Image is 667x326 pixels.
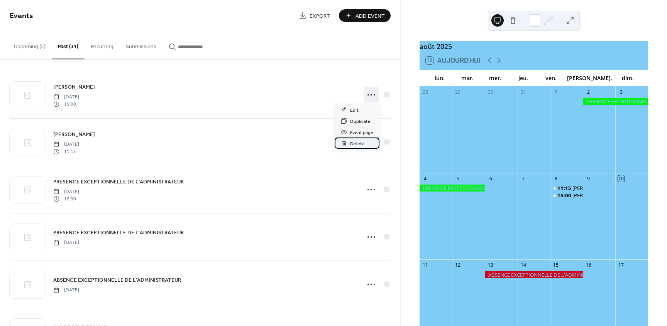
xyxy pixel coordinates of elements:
[53,177,184,186] a: PRESENCE EXCEPTIONNELLE DE L'ADMINISTRATEUR
[454,70,481,86] div: mar.
[614,70,642,86] div: dim.
[52,31,85,59] button: Past (31)
[583,98,648,105] div: PRESENCE EXCEPTIONNELLE DE L'ADMINISTRATEUR
[53,239,79,246] span: [DATE]
[53,94,79,101] span: [DATE]
[585,175,592,182] div: 9
[488,262,494,269] div: 13
[520,262,526,269] div: 14
[557,185,572,192] span: 11:15
[420,185,485,192] div: PRESENCE EXCEPTIONNELLE DE L'ADMINISTRATEUR
[422,262,428,269] div: 11
[488,89,494,95] div: 30
[422,89,428,95] div: 28
[455,262,461,269] div: 12
[572,192,611,199] div: [PERSON_NAME]
[120,31,163,59] button: Submissions
[420,41,648,51] div: août 2025
[585,262,592,269] div: 16
[53,131,95,139] span: [PERSON_NAME]
[553,262,559,269] div: 15
[481,70,509,86] div: mer.
[53,276,181,284] a: ABSENCE EXCEPTIONNELLE DE L'ADMINISTRATEUR
[53,195,79,202] span: 12:00
[53,178,184,186] span: PRESENCE EXCEPTIONNELLE DE L'ADMINISTRATEUR
[293,9,336,22] a: Export
[520,89,526,95] div: 31
[10,8,33,24] span: Events
[53,130,95,139] a: [PERSON_NAME]
[565,70,614,86] div: [PERSON_NAME].
[509,70,537,86] div: jeu.
[488,175,494,182] div: 6
[422,175,428,182] div: 4
[455,89,461,95] div: 29
[53,101,79,108] span: 15:00
[53,287,79,294] span: [DATE]
[350,118,371,126] span: Duplicate
[350,129,373,137] span: Event page
[350,106,359,114] span: Edit
[455,175,461,182] div: 5
[356,12,385,20] span: Add Event
[618,175,625,182] div: 10
[53,276,181,284] span: ABSENCE EXCEPTIONNELLE DE L'ADMINISTRATEUR
[553,89,559,95] div: 1
[85,31,120,59] button: Recurring
[572,185,611,192] div: [PERSON_NAME]
[618,89,625,95] div: 3
[585,89,592,95] div: 2
[426,70,454,86] div: lun.
[557,192,572,199] span: 15:00
[53,188,79,195] span: [DATE]
[53,148,79,155] span: 11:15
[53,229,184,237] span: PRESENCE EXCEPTIONNELLE DE L'ADMINISTRATEUR
[485,271,583,278] div: ABSENCE EXCEPTIONNELLE DE L'ADMINISTRATEUR
[350,140,365,148] span: Delete
[550,185,583,192] div: BAILLY Thierry
[310,12,330,20] span: Export
[53,82,95,91] a: [PERSON_NAME]
[553,175,559,182] div: 8
[53,141,79,148] span: [DATE]
[520,175,526,182] div: 7
[537,70,565,86] div: ven.
[339,9,391,22] button: Add Event
[550,192,583,199] div: BADAHOUI Mohammed
[8,31,52,59] button: Upcoming (5)
[53,228,184,237] a: PRESENCE EXCEPTIONNELLE DE L'ADMINISTRATEUR
[618,262,625,269] div: 17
